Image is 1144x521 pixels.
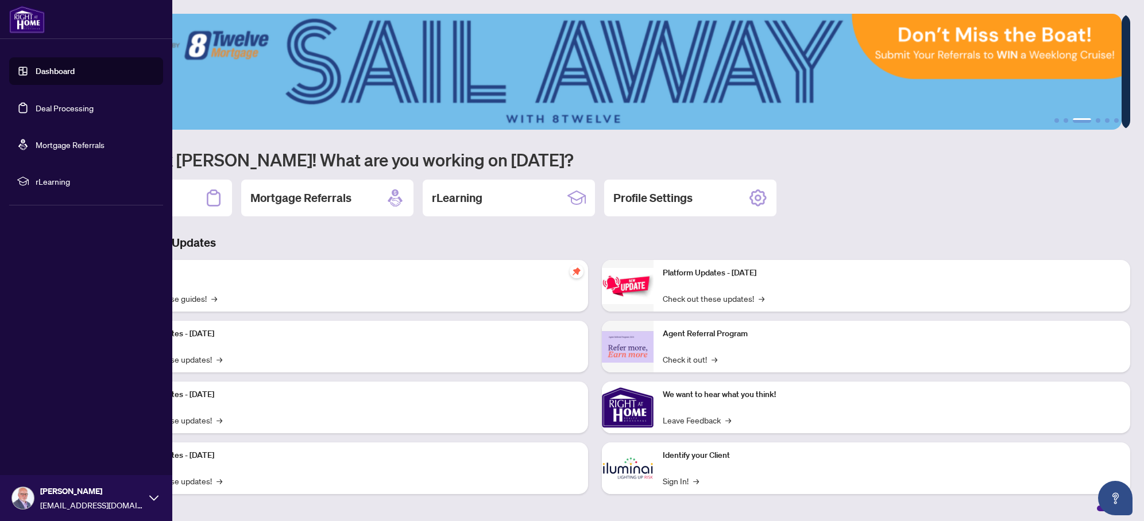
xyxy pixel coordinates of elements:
[725,414,731,426] span: →
[1096,118,1100,123] button: 4
[121,388,579,401] p: Platform Updates - [DATE]
[121,328,579,340] p: Platform Updates - [DATE]
[663,475,699,487] a: Sign In!→
[602,268,654,304] img: Platform Updates - June 23, 2025
[36,103,94,113] a: Deal Processing
[60,14,1122,130] img: Slide 2
[602,442,654,494] img: Identify your Client
[602,382,654,433] img: We want to hear what you think!
[1073,118,1091,123] button: 3
[759,292,764,305] span: →
[1064,118,1068,123] button: 2
[693,475,699,487] span: →
[570,265,583,278] span: pushpin
[663,449,1121,462] p: Identify your Client
[217,353,222,366] span: →
[12,487,34,509] img: Profile Icon
[663,267,1121,279] p: Platform Updates - [DATE]
[217,414,222,426] span: →
[36,139,105,150] a: Mortgage Referrals
[432,190,482,206] h2: rLearning
[121,267,579,279] p: Self-Help
[217,475,222,487] span: →
[712,353,717,366] span: →
[250,190,351,206] h2: Mortgage Referrals
[121,449,579,462] p: Platform Updates - [DATE]
[1098,481,1133,515] button: Open asap
[663,388,1121,401] p: We want to hear what you think!
[60,149,1130,170] h1: Welcome back [PERSON_NAME]! What are you working on [DATE]?
[663,328,1121,340] p: Agent Referral Program
[602,331,654,363] img: Agent Referral Program
[613,190,693,206] h2: Profile Settings
[1114,118,1119,123] button: 6
[36,175,155,188] span: rLearning
[1054,118,1059,123] button: 1
[663,353,717,366] a: Check it out!→
[211,292,217,305] span: →
[663,292,764,305] a: Check out these updates!→
[9,6,45,33] img: logo
[60,235,1130,251] h3: Brokerage & Industry Updates
[36,66,75,76] a: Dashboard
[40,485,144,497] span: [PERSON_NAME]
[1105,118,1110,123] button: 5
[40,499,144,511] span: [EMAIL_ADDRESS][DOMAIN_NAME]
[663,414,731,426] a: Leave Feedback→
